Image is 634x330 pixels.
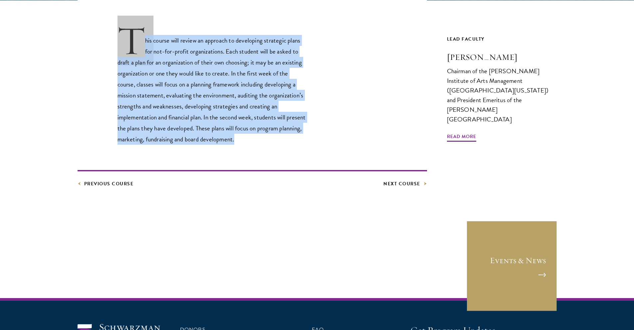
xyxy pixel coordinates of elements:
[447,35,557,137] a: Lead Faculty [PERSON_NAME] Chairman of the [PERSON_NAME] Institute of Arts Management ([GEOGRAPHI...
[447,52,557,63] h3: [PERSON_NAME]
[467,221,557,311] a: Events & News
[447,66,557,124] div: Chairman of the [PERSON_NAME] Institute of Arts Management ([GEOGRAPHIC_DATA][US_STATE]) and Pres...
[383,180,427,188] a: Next Course
[117,25,307,145] p: This course will review an approach to developing strategic plans for not-for-profit organization...
[78,180,134,188] a: Previous Course
[447,35,557,43] div: Lead Faculty
[447,132,476,143] span: Read More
